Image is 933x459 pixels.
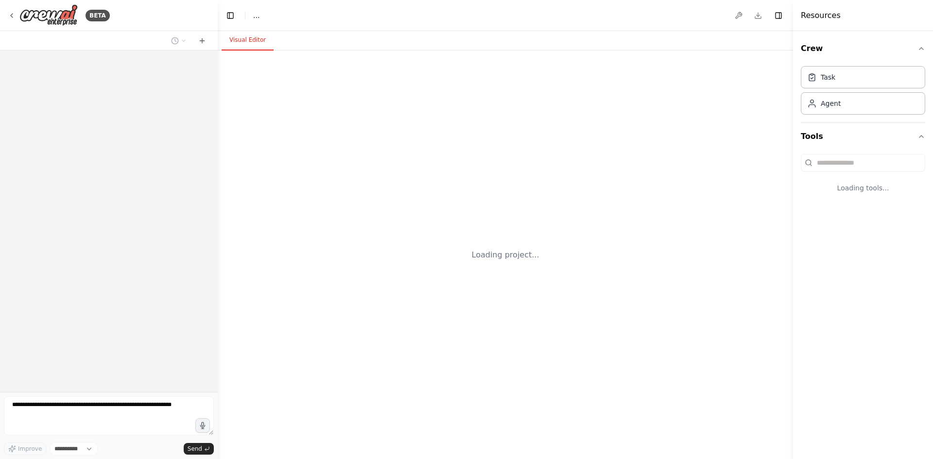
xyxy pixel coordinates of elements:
[224,9,237,22] button: Hide left sidebar
[801,35,925,62] button: Crew
[184,443,214,455] button: Send
[772,9,785,22] button: Hide right sidebar
[222,30,274,51] button: Visual Editor
[801,150,925,208] div: Tools
[86,10,110,21] div: BETA
[801,62,925,122] div: Crew
[18,445,42,453] span: Improve
[821,72,835,82] div: Task
[188,445,202,453] span: Send
[19,4,78,26] img: Logo
[821,99,841,108] div: Agent
[4,442,46,455] button: Improve
[195,418,210,433] button: Click to speak your automation idea
[472,249,539,261] div: Loading project...
[253,11,259,20] span: ...
[194,35,210,47] button: Start a new chat
[253,11,259,20] nav: breadcrumb
[801,175,925,201] div: Loading tools...
[801,10,841,21] h4: Resources
[801,123,925,150] button: Tools
[167,35,190,47] button: Switch to previous chat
